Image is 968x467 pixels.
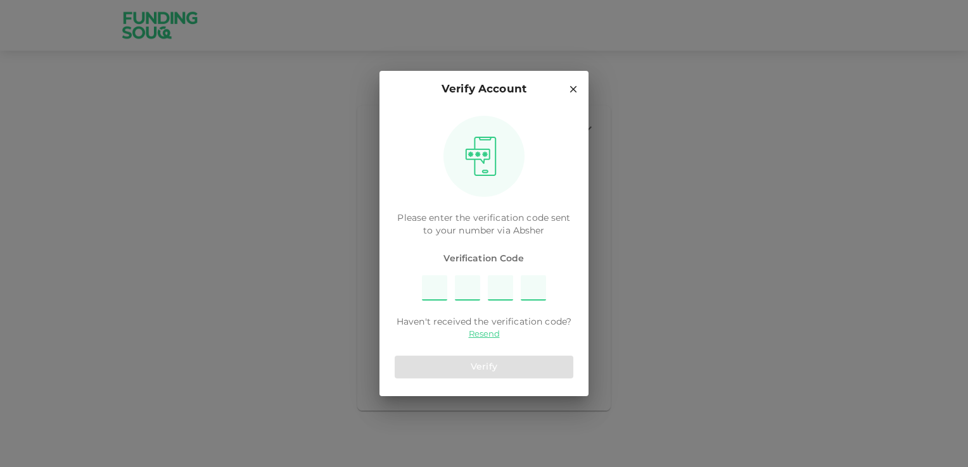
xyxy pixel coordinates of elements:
span: Verification Code [395,252,573,265]
p: Verify Account [442,81,526,98]
span: Haven't received the verification code? [397,316,571,328]
input: Please enter OTP character 1 [422,275,447,301]
a: Resend [469,328,500,340]
input: Please enter OTP character 2 [455,275,480,301]
img: otpImage [461,136,501,177]
input: Please enter OTP character 4 [521,275,546,301]
p: Please enter the verification code sent to your number via Absher [395,212,573,237]
input: Please enter OTP character 3 [488,275,513,301]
